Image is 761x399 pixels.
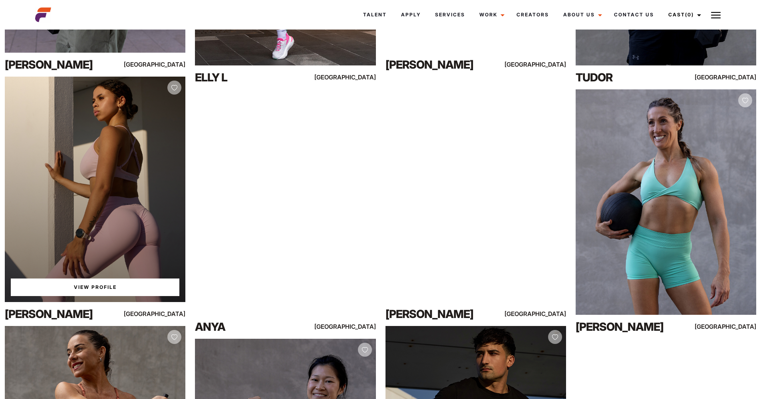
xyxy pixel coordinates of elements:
div: Anya [195,319,303,335]
a: Creators [509,4,556,26]
div: [PERSON_NAME] [5,57,113,73]
img: cropped-aefm-brand-fav-22-square.png [35,7,51,23]
img: Burger icon [711,10,721,20]
span: (0) [685,12,694,18]
div: [PERSON_NAME] [385,306,494,322]
a: View Taleisha'sProfile [11,279,179,296]
div: [GEOGRAPHIC_DATA] [131,59,186,69]
div: [GEOGRAPHIC_DATA] [512,309,566,319]
a: About Us [556,4,607,26]
div: [PERSON_NAME] [576,319,684,335]
a: Talent [356,4,394,26]
div: [GEOGRAPHIC_DATA] [322,72,376,82]
div: [GEOGRAPHIC_DATA] [512,59,566,69]
a: Apply [394,4,428,26]
a: Cast(0) [661,4,706,26]
div: [PERSON_NAME] [5,306,113,322]
div: [GEOGRAPHIC_DATA] [131,309,186,319]
a: Contact Us [607,4,661,26]
div: [GEOGRAPHIC_DATA] [702,322,756,332]
div: Elly L [195,69,303,85]
a: Services [428,4,472,26]
a: Work [472,4,509,26]
div: [GEOGRAPHIC_DATA] [702,72,756,82]
div: [PERSON_NAME] [385,57,494,73]
div: [GEOGRAPHIC_DATA] [322,322,376,332]
div: Tudor [576,69,684,85]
